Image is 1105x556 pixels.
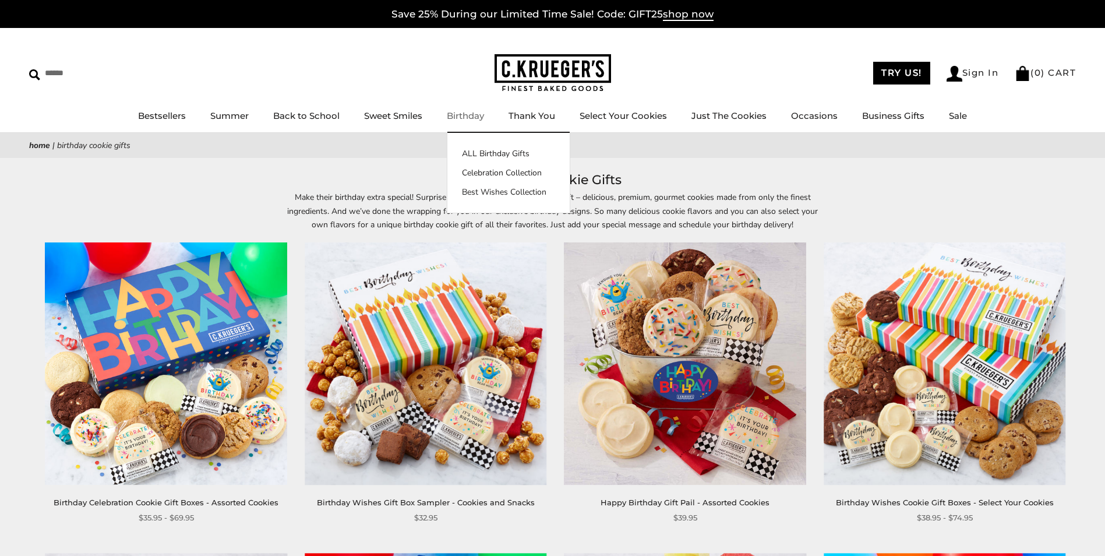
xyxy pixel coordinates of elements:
[29,64,168,82] input: Search
[947,66,962,82] img: Account
[364,110,422,121] a: Sweet Smiles
[824,243,1066,485] img: Birthday Wishes Cookie Gift Boxes - Select Your Cookies
[305,243,547,485] img: Birthday Wishes Gift Box Sampler - Cookies and Snacks
[1015,67,1076,78] a: (0) CART
[317,498,535,507] a: Birthday Wishes Gift Box Sampler - Cookies and Snacks
[1015,66,1030,81] img: Bag
[29,139,1076,152] nav: breadcrumbs
[495,54,611,92] img: C.KRUEGER'S
[601,498,769,507] a: Happy Birthday Gift Pail - Assorted Cookies
[949,110,967,121] a: Sale
[1035,67,1042,78] span: 0
[673,512,697,524] span: $39.95
[414,512,437,524] span: $32.95
[862,110,924,121] a: Business Gifts
[564,243,806,485] img: Happy Birthday Gift Pail - Assorted Cookies
[210,110,249,121] a: Summer
[47,170,1058,191] h1: Birthday Cookie Gifts
[391,8,714,21] a: Save 25% During our Limited Time Sale! Code: GIFT25shop now
[791,110,838,121] a: Occasions
[29,69,40,80] img: Search
[691,110,767,121] a: Just The Cookies
[52,140,55,151] span: |
[947,66,999,82] a: Sign In
[447,167,570,179] a: Celebration Collection
[273,110,340,121] a: Back to School
[580,110,667,121] a: Select Your Cookies
[917,512,973,524] span: $38.95 - $74.95
[45,243,287,485] img: Birthday Celebration Cookie Gift Boxes - Assorted Cookies
[29,140,50,151] a: Home
[447,186,570,198] a: Best Wishes Collection
[285,191,821,231] p: Make their birthday extra special! Surprise them with the perfect birthday gift – delicious, prem...
[54,498,278,507] a: Birthday Celebration Cookie Gift Boxes - Assorted Cookies
[509,110,555,121] a: Thank You
[138,110,186,121] a: Bestsellers
[139,512,194,524] span: $35.95 - $69.95
[663,8,714,21] span: shop now
[447,110,484,121] a: Birthday
[447,147,570,160] a: ALL Birthday Gifts
[57,140,130,151] span: Birthday Cookie Gifts
[836,498,1054,507] a: Birthday Wishes Cookie Gift Boxes - Select Your Cookies
[873,62,930,85] a: TRY US!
